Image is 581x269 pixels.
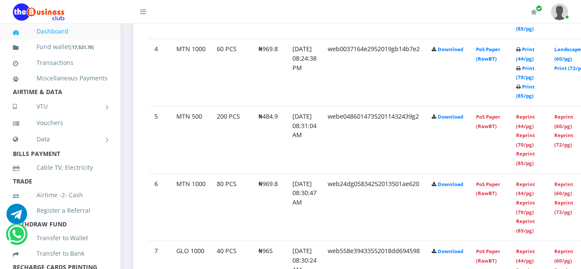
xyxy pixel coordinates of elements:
[13,21,108,41] a: Dashboard
[287,174,322,240] td: [DATE] 08:30:47 AM
[13,53,108,73] a: Transactions
[438,46,463,52] a: Download
[13,185,108,205] a: Airtime -2- Cash
[438,113,463,120] a: Download
[253,174,286,240] td: ₦969.8
[323,174,426,240] td: web24dg05834252013501ae620
[253,106,286,173] td: ₦484.9
[516,16,535,32] a: Print (85/pg)
[438,181,463,187] a: Download
[149,174,170,240] td: 6
[554,199,573,215] a: Reprint (72/pg)
[253,39,286,105] td: ₦969.8
[212,106,252,173] td: 200 PCS
[516,218,535,234] a: Reprint (85/pg)
[476,181,500,197] a: PoS Paper (RawBT)
[516,65,535,81] a: Print (70/pg)
[531,9,537,15] i: Renew/Upgrade Subscription
[516,181,535,197] a: Reprint (44/pg)
[323,106,426,173] td: webe04860147352011432439g2
[516,113,535,129] a: Reprint (44/pg)
[516,150,535,166] a: Reprint (85/pg)
[13,96,108,117] a: VTU
[554,181,573,197] a: Reprint (60/pg)
[476,46,500,62] a: PoS Paper (RawBT)
[516,83,535,99] a: Print (85/pg)
[212,39,252,105] td: 60 PCS
[171,106,211,173] td: MTN 500
[516,132,535,148] a: Reprint (70/pg)
[554,113,573,129] a: Reprint (60/pg)
[13,201,108,220] a: Register a Referral
[476,248,500,264] a: PoS Paper (RawBT)
[438,248,463,254] a: Download
[70,44,94,50] small: [ ]
[13,68,108,88] a: Miscellaneous Payments
[8,230,25,245] a: Chat for support
[516,248,535,264] a: Reprint (44/pg)
[554,46,581,62] a: Landscape (60/pg)
[554,132,573,148] a: Reprint (72/pg)
[13,244,108,263] a: Transfer to Bank
[13,128,108,150] a: Data
[13,113,108,133] a: Vouchers
[13,228,108,248] a: Transfer to Wallet
[287,39,322,105] td: [DATE] 08:24:38 PM
[554,248,573,264] a: Reprint (60/pg)
[287,106,322,173] td: [DATE] 08:31:04 AM
[6,210,27,224] a: Chat for support
[476,113,500,129] a: PoS Paper (RawBT)
[536,5,542,12] span: Renew/Upgrade Subscription
[323,39,426,105] td: web0037164e2952019gb14b7e2
[13,158,108,177] a: Cable TV, Electricity
[516,46,535,62] a: Print (44/pg)
[171,39,211,105] td: MTN 1000
[551,3,568,20] img: User
[149,39,170,105] td: 4
[13,37,108,57] a: Fund wallet[17,531.70]
[13,3,65,21] img: Logo
[149,106,170,173] td: 5
[516,199,535,215] a: Reprint (70/pg)
[212,174,252,240] td: 80 PCS
[72,44,92,50] b: 17,531.70
[171,174,211,240] td: MTN 1000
